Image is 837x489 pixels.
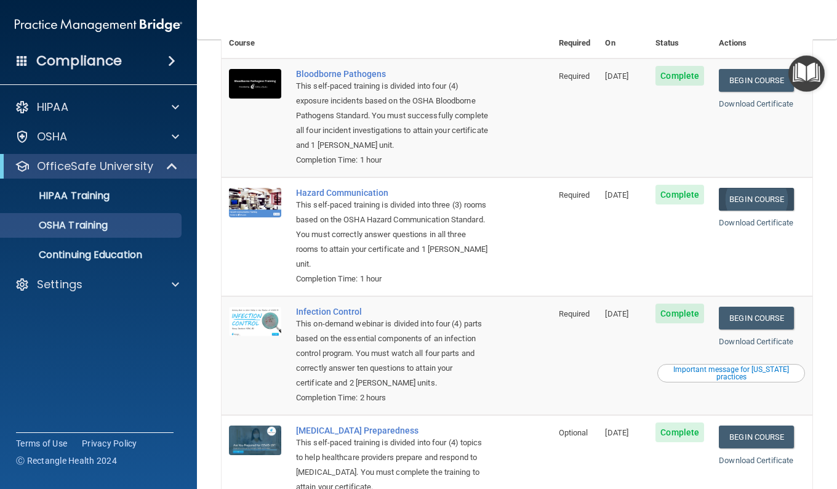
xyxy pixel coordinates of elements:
p: Settings [37,277,82,292]
span: Required [559,190,590,200]
span: Optional [559,428,588,437]
p: OfficeSafe University [37,159,153,174]
a: Privacy Policy [82,437,137,450]
a: [MEDICAL_DATA] Preparedness [296,426,490,435]
a: Terms of Use [16,437,67,450]
a: Begin Course [719,307,794,329]
img: PMB logo [15,13,182,38]
a: Settings [15,277,179,292]
div: This on-demand webinar is divided into four (4) parts based on the essential components of an inf... [296,317,490,390]
p: HIPAA Training [8,190,110,202]
button: Open Resource Center [788,55,825,92]
a: Begin Course [719,69,794,92]
span: Complete [655,185,704,204]
div: Important message for [US_STATE] practices [659,366,803,381]
a: HIPAA [15,100,179,115]
span: [DATE] [605,309,628,318]
a: Download Certificate [719,337,793,346]
a: Bloodborne Pathogens [296,69,490,79]
div: Completion Time: 2 hours [296,390,490,405]
p: OSHA [37,129,68,144]
span: Complete [655,304,704,323]
div: This self-paced training is divided into three (3) rooms based on the OSHA Hazard Communication S... [296,198,490,272]
span: Required [559,71,590,81]
span: [DATE] [605,190,628,200]
a: Download Certificate [719,456,793,465]
a: Download Certificate [719,218,793,227]
a: Begin Course [719,188,794,211]
span: [DATE] [605,428,628,437]
p: HIPAA [37,100,68,115]
a: OSHA [15,129,179,144]
span: [DATE] [605,71,628,81]
div: Completion Time: 1 hour [296,153,490,168]
a: Infection Control [296,307,490,317]
button: Read this if you are a dental practitioner in the state of CA [657,364,805,382]
div: Completion Time: 1 hour [296,272,490,286]
span: Complete [655,422,704,442]
a: OfficeSafe University [15,159,178,174]
a: Download Certificate [719,99,793,108]
p: Continuing Education [8,249,176,261]
a: Hazard Communication [296,188,490,198]
span: Ⓒ Rectangle Health 2024 [16,455,117,467]
span: Required [559,309,590,318]
h4: Compliance [36,52,122,70]
span: Complete [655,66,704,86]
p: OSHA Training [8,219,108,232]
a: Begin Course [719,426,794,448]
div: This self-paced training is divided into four (4) exposure incidents based on the OSHA Bloodborne... [296,79,490,153]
